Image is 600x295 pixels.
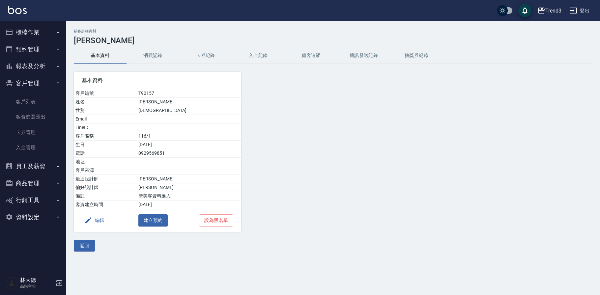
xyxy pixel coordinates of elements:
td: 姓名 [74,98,137,106]
button: 櫃檯作業 [3,24,63,41]
button: 報表及分析 [3,58,63,75]
button: 登出 [567,5,592,17]
button: 消費記錄 [127,48,179,64]
td: 116/1 [137,132,241,141]
img: Person [5,277,18,290]
td: [PERSON_NAME] [137,175,241,183]
a: 卡券管理 [3,125,63,140]
td: [DEMOGRAPHIC_DATA] [137,106,241,115]
td: 客資建立時間 [74,201,137,209]
td: [PERSON_NAME] [137,183,241,192]
span: 基本資料 [82,77,233,84]
td: 客戶編號 [74,89,137,98]
button: 基本資料 [74,48,127,64]
a: 客資篩選匯出 [3,109,63,124]
td: 偏好設計師 [74,183,137,192]
td: 生日 [74,141,137,149]
button: 返回 [74,240,95,252]
h5: 林大德 [20,277,54,283]
a: 客戶列表 [3,94,63,109]
button: 員工及薪資 [3,158,63,175]
button: 顧客追蹤 [285,48,337,64]
button: 客戶管理 [3,75,63,92]
td: 客戶來源 [74,166,137,175]
td: LineID [74,123,137,132]
button: save [518,4,531,17]
td: 最近設計師 [74,175,137,183]
td: 電話 [74,149,137,158]
button: 抽獎券紀錄 [390,48,443,64]
button: 建立預約 [138,214,168,227]
a: 入金管理 [3,140,63,155]
button: 卡券紀錄 [179,48,232,64]
button: 商品管理 [3,175,63,192]
td: [DATE] [137,141,241,149]
td: 地址 [74,158,137,166]
img: Logo [8,6,27,14]
button: 入金紀錄 [232,48,285,64]
td: [PERSON_NAME] [137,98,241,106]
td: Email [74,115,137,123]
button: Trend3 [535,4,564,17]
button: 簡訊發送紀錄 [337,48,390,64]
td: 備註 [74,192,137,201]
button: 行銷工具 [3,192,63,209]
td: 摩美客資料匯入 [137,192,241,201]
td: [DATE] [137,201,241,209]
button: 設為黑名單 [199,214,233,227]
h3: [PERSON_NAME] [74,36,592,45]
td: 客戶暱稱 [74,132,137,141]
div: Trend3 [545,7,561,15]
td: 性別 [74,106,137,115]
button: 編輯 [82,214,107,227]
h2: 顧客詳細資料 [74,29,592,33]
button: 預約管理 [3,41,63,58]
p: 高階主管 [20,283,54,289]
td: T90157 [137,89,241,98]
td: 0929569851 [137,149,241,158]
button: 資料設定 [3,209,63,226]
